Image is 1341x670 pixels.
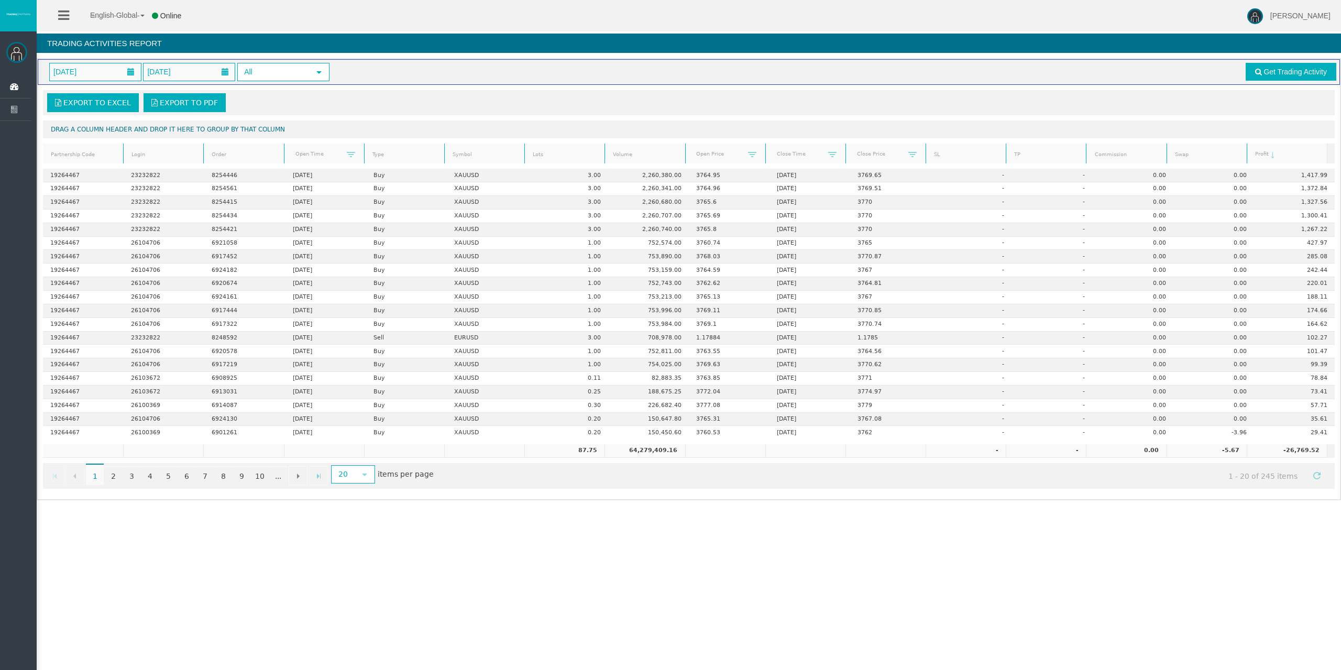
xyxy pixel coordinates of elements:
[850,237,931,250] td: 3765
[285,345,366,358] td: [DATE]
[204,386,285,399] td: 6913031
[1168,147,1245,161] a: Swap
[1254,223,1335,237] td: 1,267.22
[204,332,285,345] td: 8248592
[931,237,1012,250] td: -
[366,223,447,237] td: Buy
[43,182,124,196] td: 19264467
[366,263,447,277] td: Buy
[1254,332,1335,345] td: 102.27
[850,250,931,263] td: 3770.87
[447,223,527,237] td: XAUUSD
[1254,358,1335,372] td: 99.39
[124,210,204,223] td: 23232822
[931,263,1012,277] td: -
[850,304,931,318] td: 3770.85
[1173,182,1254,196] td: 0.00
[931,332,1012,345] td: -
[285,223,366,237] td: [DATE]
[608,386,689,399] td: 188,675.25
[608,277,689,291] td: 752,743.00
[931,358,1012,372] td: -
[1012,358,1093,372] td: -
[160,98,218,107] span: Export to PDF
[43,237,124,250] td: 19264467
[1247,8,1263,24] img: user-image
[1173,318,1254,332] td: 0.00
[1093,196,1173,210] td: 0.00
[689,169,770,182] td: 3764.95
[689,223,770,237] td: 3765.8
[689,210,770,223] td: 3765.69
[447,182,527,196] td: XAUUSD
[608,291,689,304] td: 753,213.00
[43,386,124,399] td: 19264467
[124,291,204,304] td: 26104706
[689,196,770,210] td: 3765.6
[285,210,366,223] td: [DATE]
[204,291,285,304] td: 6924161
[124,277,204,291] td: 26104706
[43,223,124,237] td: 19264467
[770,237,850,250] td: [DATE]
[931,223,1012,237] td: -
[1093,386,1173,399] td: 0.00
[850,291,931,304] td: 3767
[770,358,850,372] td: [DATE]
[931,291,1012,304] td: -
[770,147,828,161] a: Close Time
[770,263,850,277] td: [DATE]
[204,358,285,372] td: 6917219
[850,345,931,358] td: 3764.56
[608,304,689,318] td: 753,996.00
[5,12,31,16] img: logo.svg
[608,169,689,182] td: 2,260,380.00
[124,332,204,345] td: 23232822
[1254,263,1335,277] td: 242.44
[1173,263,1254,277] td: 0.00
[931,345,1012,358] td: -
[770,291,850,304] td: [DATE]
[931,182,1012,196] td: -
[366,304,447,318] td: Buy
[607,147,684,161] a: Volume
[124,196,204,210] td: 23232822
[1254,345,1335,358] td: 101.47
[527,169,608,182] td: 3.00
[43,304,124,318] td: 19264467
[770,386,850,399] td: [DATE]
[1173,277,1254,291] td: 0.00
[608,318,689,332] td: 753,984.00
[447,372,527,386] td: XAUUSD
[527,386,608,399] td: 0.25
[770,345,850,358] td: [DATE]
[770,182,850,196] td: [DATE]
[366,277,447,291] td: Buy
[1008,147,1085,161] a: TP
[76,11,137,19] span: English Global
[689,182,770,196] td: 3764.96
[204,372,285,386] td: 6908925
[1173,223,1254,237] td: 0.00
[1254,169,1335,182] td: 1,417.99
[43,169,124,182] td: 19264467
[204,223,285,237] td: 8254421
[285,304,366,318] td: [DATE]
[527,196,608,210] td: 3.00
[608,210,689,223] td: 2,260,707.00
[204,169,285,182] td: 8254446
[204,263,285,277] td: 6924182
[689,386,770,399] td: 3772.04
[366,147,443,161] a: Type
[285,182,366,196] td: [DATE]
[689,250,770,263] td: 3768.03
[850,196,931,210] td: 3770
[527,345,608,358] td: 1.00
[366,250,447,263] td: Buy
[527,223,608,237] td: 3.00
[1254,304,1335,318] td: 174.66
[931,169,1012,182] td: -
[1093,277,1173,291] td: 0.00
[931,304,1012,318] td: -
[850,169,931,182] td: 3769.65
